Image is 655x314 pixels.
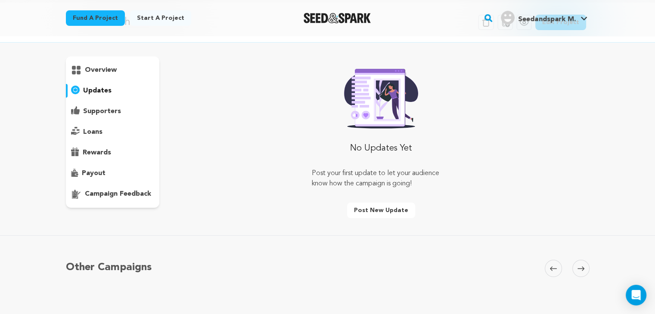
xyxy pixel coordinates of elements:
p: rewards [83,148,111,158]
button: campaign feedback [66,187,160,201]
span: Seedandspark M.'s Profile [499,9,589,27]
a: Seed&Spark Homepage [304,13,371,23]
img: user.png [501,11,515,25]
div: Open Intercom Messenger [626,285,646,305]
button: supporters [66,105,160,118]
img: Seed&Spark Rafiki Image [337,63,425,129]
a: Fund a project [66,10,125,26]
button: Post new update [347,203,415,218]
p: loans [83,127,102,137]
button: payout [66,166,160,180]
h5: Other Campaigns [66,260,152,275]
img: Seed&Spark Logo Dark Mode [304,13,371,23]
div: Seedandspark M.'s Profile [501,11,575,25]
p: updates [83,86,112,96]
p: No Updates Yet [350,142,412,154]
button: loans [66,125,160,139]
a: Seedandspark M.'s Profile [499,9,589,25]
button: overview [66,63,160,77]
p: supporters [83,106,121,117]
p: campaign feedback [85,189,151,199]
p: Post your first update to let your audience know how the campaign is going! [312,168,450,189]
p: overview [85,65,117,75]
p: payout [82,168,106,179]
button: updates [66,84,160,98]
button: rewards [66,146,160,160]
span: Seedandspark M. [518,16,575,23]
a: Start a project [130,10,191,26]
